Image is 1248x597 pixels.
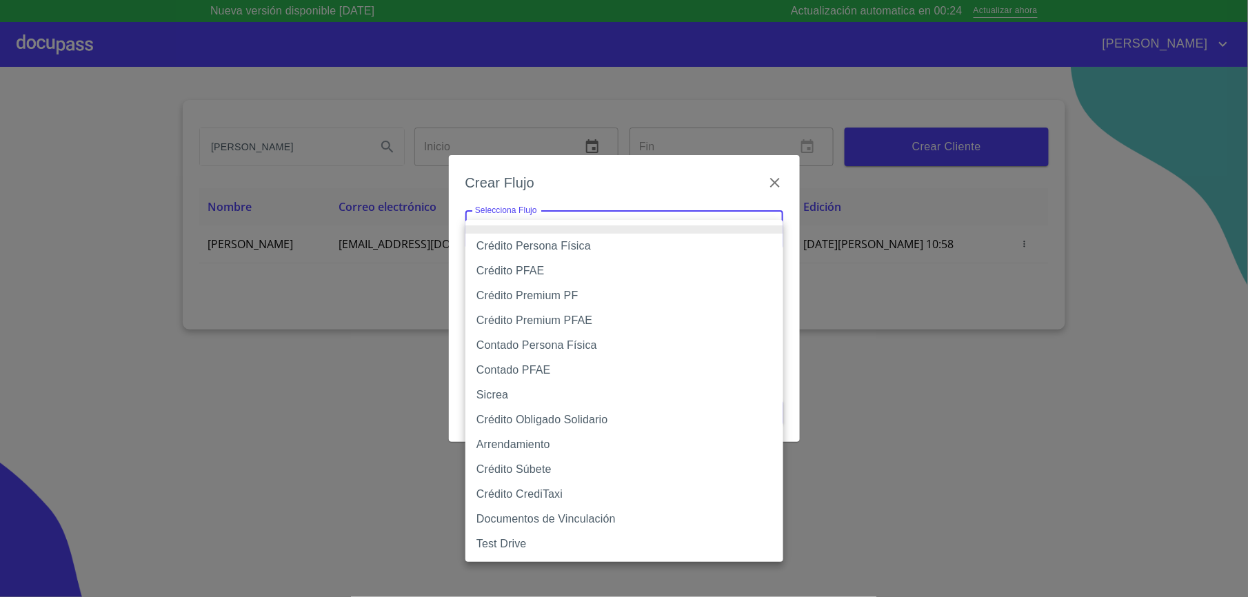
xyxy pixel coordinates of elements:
li: Crédito Premium PF [465,283,783,308]
li: Contado Persona Física [465,333,783,358]
li: Crédito Súbete [465,457,783,482]
li: Crédito Obligado Solidario [465,407,783,432]
li: Arrendamiento [465,432,783,457]
li: Sicrea [465,383,783,407]
li: Crédito Premium PFAE [465,308,783,333]
li: Contado PFAE [465,358,783,383]
li: Crédito Persona Física [465,234,783,259]
li: Crédito CrediTaxi [465,482,783,507]
li: Crédito PFAE [465,259,783,283]
li: None [465,225,783,234]
li: Test Drive [465,532,783,556]
li: Documentos de Vinculación [465,507,783,532]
